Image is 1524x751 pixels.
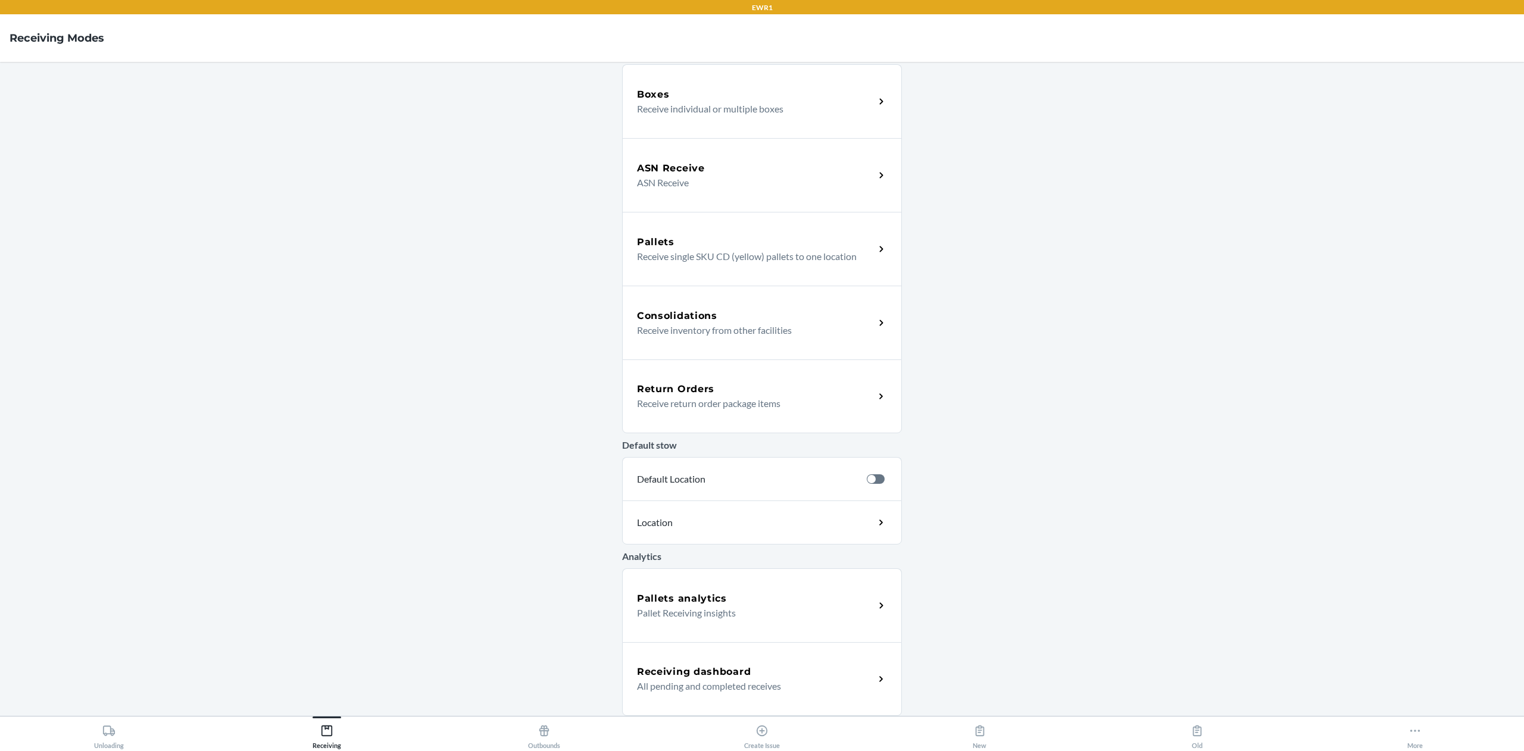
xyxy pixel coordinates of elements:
p: Pallet Receiving insights [637,606,865,620]
p: Receive single SKU CD (yellow) pallets to one location [637,249,865,264]
a: ASN ReceiveASN Receive [622,138,902,212]
button: More [1306,716,1524,749]
button: Receiving [218,716,436,749]
p: ASN Receive [637,176,865,190]
div: More [1407,719,1423,749]
p: Location [637,515,777,530]
a: Receiving dashboardAll pending and completed receives [622,642,902,716]
h4: Receiving Modes [10,30,104,46]
a: Location [622,500,902,545]
h5: Pallets analytics [637,592,727,606]
a: Return OrdersReceive return order package items [622,359,902,433]
p: Default stow [622,438,902,452]
div: Unloading [94,719,124,749]
h5: Consolidations [637,309,717,323]
p: EWR1 [752,2,773,13]
div: Old [1191,719,1204,749]
a: BoxesReceive individual or multiple boxes [622,64,902,138]
button: Outbounds [435,716,653,749]
p: Receive return order package items [637,396,865,411]
button: New [871,716,1089,749]
h5: Pallets [637,235,674,249]
p: All pending and completed receives [637,679,865,693]
div: New [973,719,986,749]
p: Receive individual or multiple boxes [637,102,865,116]
p: Analytics [622,549,902,564]
h5: Receiving dashboard [637,665,751,679]
p: Default Location [637,472,857,486]
p: Receive inventory from other facilities [637,323,865,337]
div: Outbounds [528,719,560,749]
h5: ASN Receive [637,161,705,176]
h5: Boxes [637,87,670,102]
a: PalletsReceive single SKU CD (yellow) pallets to one location [622,212,902,286]
div: Receiving [313,719,341,749]
a: Pallets analyticsPallet Receiving insights [622,568,902,642]
button: Create Issue [653,716,871,749]
a: ConsolidationsReceive inventory from other facilities [622,286,902,359]
button: Old [1089,716,1307,749]
h5: Return Orders [637,382,714,396]
div: Create Issue [744,719,780,749]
